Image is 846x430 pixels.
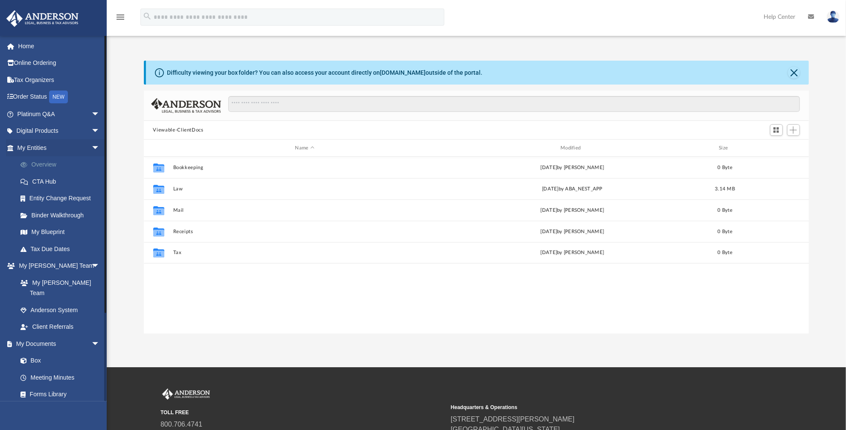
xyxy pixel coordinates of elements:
a: CTA Hub [12,173,113,190]
span: 0 Byte [718,165,732,170]
a: Tax Organizers [6,71,113,88]
div: id [147,144,169,152]
a: Order StatusNEW [6,88,113,106]
div: Size [708,144,742,152]
small: Headquarters & Operations [451,404,735,411]
a: Meeting Minutes [12,369,108,386]
img: Anderson Advisors Platinum Portal [160,389,212,400]
img: User Pic [827,11,840,23]
button: Viewable-ClientDocs [153,126,203,134]
a: Home [6,38,113,55]
a: Forms Library [12,386,104,403]
span: 3.14 MB [715,187,735,191]
div: [DATE] by [PERSON_NAME] [441,207,704,214]
a: Client Referrals [12,319,108,336]
i: search [143,12,152,21]
a: My Blueprint [12,224,108,241]
button: Tax [173,250,437,255]
img: Anderson Advisors Platinum Portal [4,10,81,27]
a: Overview [12,156,113,173]
a: Entity Change Request [12,190,113,207]
div: [DATE] by [PERSON_NAME] [441,228,704,236]
a: Online Ordering [6,55,113,72]
a: Platinum Q&Aarrow_drop_down [6,105,113,123]
a: Anderson System [12,301,108,319]
span: 0 Byte [718,250,732,255]
span: arrow_drop_down [91,257,108,275]
div: [DATE] by [PERSON_NAME] [441,164,704,172]
a: Digital Productsarrow_drop_down [6,123,113,140]
small: TOLL FREE [160,409,445,416]
a: [DOMAIN_NAME] [380,69,426,76]
button: Add [787,124,800,136]
a: Box [12,352,104,369]
div: NEW [49,91,68,103]
a: 800.706.4741 [160,421,202,428]
button: Receipts [173,229,437,234]
button: Close [788,67,800,79]
div: id [746,144,805,152]
span: arrow_drop_down [91,139,108,157]
div: [DATE] by ABA_NEST_APP [441,185,704,193]
input: Search files and folders [228,96,799,112]
a: My Entitiesarrow_drop_down [6,139,113,156]
span: 0 Byte [718,208,732,213]
a: My [PERSON_NAME] Teamarrow_drop_down [6,257,108,275]
i: menu [115,12,125,22]
div: Name [172,144,436,152]
a: Tax Due Dates [12,240,113,257]
span: arrow_drop_down [91,105,108,123]
button: Mail [173,208,437,213]
button: Bookkeeping [173,165,437,170]
span: 0 Byte [718,229,732,234]
div: grid [144,157,809,334]
button: Law [173,186,437,192]
button: Switch to Grid View [770,124,783,136]
a: My [PERSON_NAME] Team [12,274,104,301]
span: arrow_drop_down [91,123,108,140]
a: My Documentsarrow_drop_down [6,335,108,352]
div: Difficulty viewing your box folder? You can also access your account directly on outside of the p... [167,68,483,77]
a: menu [115,16,125,22]
a: Binder Walkthrough [12,207,113,224]
a: [STREET_ADDRESS][PERSON_NAME] [451,415,575,423]
div: Modified [440,144,704,152]
div: [DATE] by [PERSON_NAME] [441,249,704,257]
span: arrow_drop_down [91,335,108,353]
